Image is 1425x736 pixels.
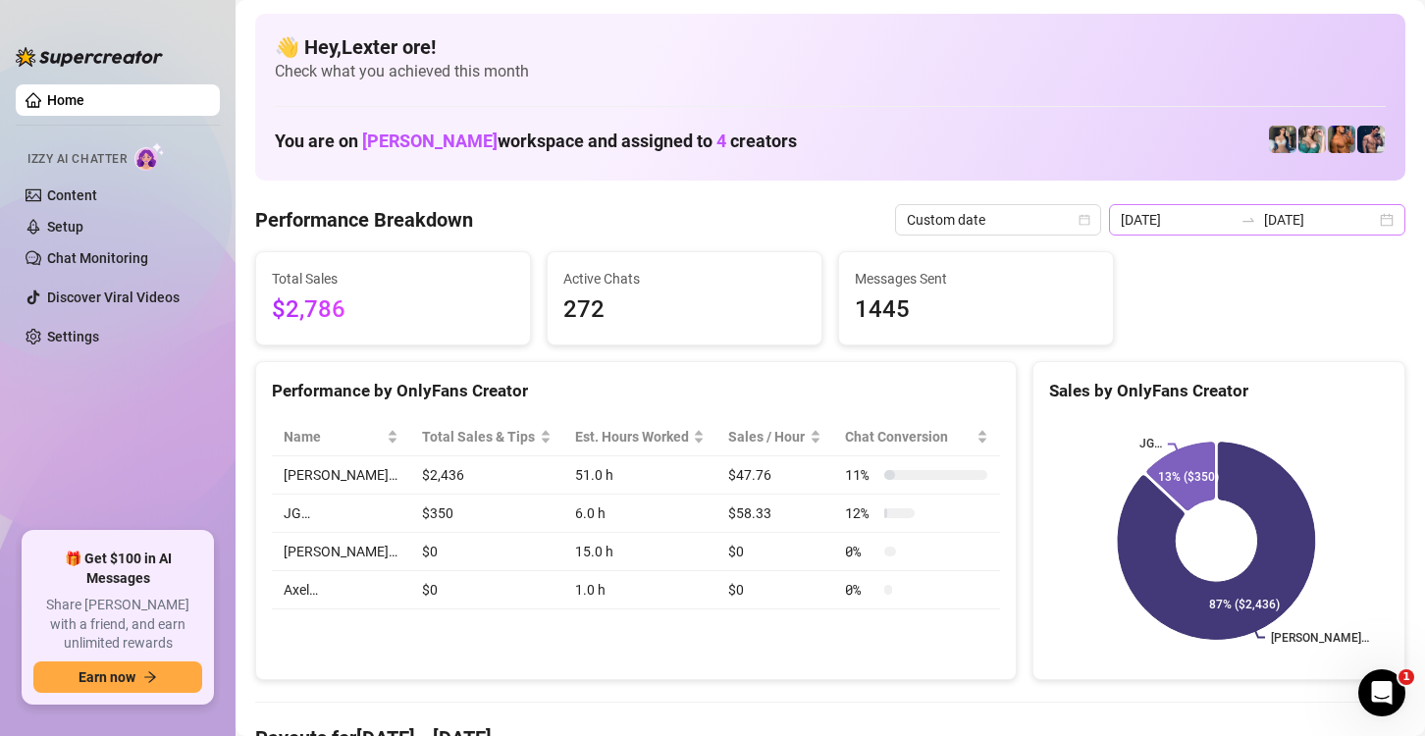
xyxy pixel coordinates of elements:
[16,47,163,67] img: logo-BBDzfeDw.svg
[716,418,833,456] th: Sales / Hour
[33,550,202,588] span: 🎁 Get $100 in AI Messages
[143,670,157,684] span: arrow-right
[272,291,514,329] span: $2,786
[272,378,1000,404] div: Performance by OnlyFans Creator
[1357,126,1385,153] img: Axel
[563,456,717,495] td: 51.0 h
[410,418,563,456] th: Total Sales & Tips
[422,426,536,447] span: Total Sales & Tips
[563,268,806,289] span: Active Chats
[1358,669,1405,716] iframe: Intercom live chat
[255,206,473,234] h4: Performance Breakdown
[1240,212,1256,228] span: to
[855,291,1097,329] span: 1445
[272,495,410,533] td: JG…
[1271,631,1369,645] text: [PERSON_NAME]…
[275,61,1386,82] span: Check what you achieved this month
[907,205,1089,235] span: Custom date
[1264,209,1376,231] input: End date
[716,533,833,571] td: $0
[728,426,806,447] span: Sales / Hour
[27,150,127,169] span: Izzy AI Chatter
[47,289,180,305] a: Discover Viral Videos
[33,661,202,693] button: Earn nowarrow-right
[275,33,1386,61] h4: 👋 Hey, Lexter ore !
[1399,669,1414,685] span: 1
[79,669,135,685] span: Earn now
[1240,212,1256,228] span: swap-right
[272,533,410,571] td: [PERSON_NAME]…
[410,495,563,533] td: $350
[275,131,797,152] h1: You are on workspace and assigned to creators
[1269,126,1296,153] img: Katy
[47,92,84,108] a: Home
[1049,378,1389,404] div: Sales by OnlyFans Creator
[833,418,1000,456] th: Chat Conversion
[845,502,876,524] span: 12 %
[845,426,973,447] span: Chat Conversion
[284,426,383,447] span: Name
[563,291,806,329] span: 272
[1079,214,1090,226] span: calendar
[272,418,410,456] th: Name
[716,131,726,151] span: 4
[410,571,563,609] td: $0
[845,464,876,486] span: 11 %
[855,268,1097,289] span: Messages Sent
[47,187,97,203] a: Content
[410,456,563,495] td: $2,436
[272,456,410,495] td: [PERSON_NAME]…
[845,579,876,601] span: 0 %
[563,495,717,533] td: 6.0 h
[716,495,833,533] td: $58.33
[1139,438,1162,451] text: JG…
[272,268,514,289] span: Total Sales
[716,571,833,609] td: $0
[1328,126,1355,153] img: JG
[362,131,498,151] span: [PERSON_NAME]
[134,142,165,171] img: AI Chatter
[1121,209,1233,231] input: Start date
[33,596,202,654] span: Share [PERSON_NAME] with a friend, and earn unlimited rewards
[845,541,876,562] span: 0 %
[272,571,410,609] td: Axel…
[47,250,148,266] a: Chat Monitoring
[563,533,717,571] td: 15.0 h
[716,456,833,495] td: $47.76
[563,571,717,609] td: 1.0 h
[47,219,83,235] a: Setup
[575,426,690,447] div: Est. Hours Worked
[47,329,99,344] a: Settings
[410,533,563,571] td: $0
[1298,126,1326,153] img: Zaddy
